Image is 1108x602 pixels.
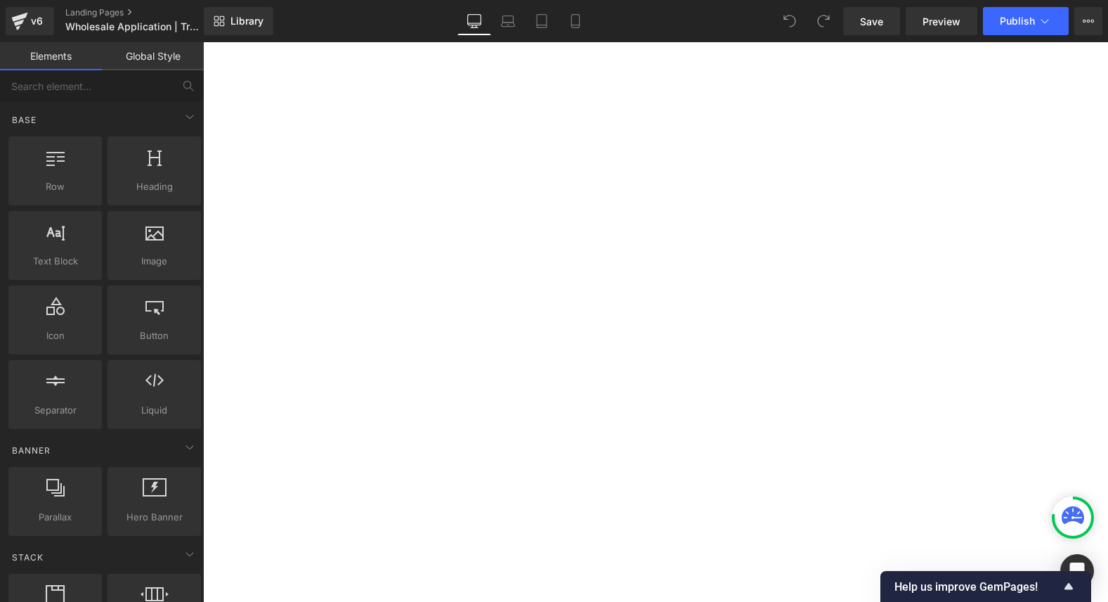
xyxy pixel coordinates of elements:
a: Mobile [559,7,592,35]
span: Preview [923,14,960,29]
span: Row [13,179,98,194]
button: Redo [809,7,837,35]
div: v6 [28,12,46,30]
a: Landing Pages [65,7,227,18]
a: Preview [906,7,977,35]
span: Separator [13,403,98,418]
span: Image [112,254,197,269]
a: Laptop [491,7,525,35]
a: v6 [6,7,54,35]
span: Save [860,14,883,29]
button: Undo [776,7,804,35]
span: Heading [112,179,197,194]
a: Global Style [102,42,204,70]
a: Tablet [525,7,559,35]
span: Icon [13,328,98,343]
span: Base [11,113,38,127]
a: New Library [204,7,273,35]
span: Text Block [13,254,98,269]
span: Button [112,328,197,343]
span: Wholesale Application | Tru-Tone™ vintage-style LED light bulbs [65,21,200,32]
div: Open Intercom Messenger [1060,554,1094,588]
span: Banner [11,444,52,457]
button: Publish [983,7,1069,35]
span: Library [230,15,263,27]
span: Liquid [112,403,197,418]
span: Publish [1000,15,1035,27]
button: Show survey - Help us improve GemPages! [894,578,1077,595]
a: Desktop [457,7,491,35]
span: Help us improve GemPages! [894,580,1060,594]
span: Hero Banner [112,510,197,525]
span: Stack [11,551,45,564]
span: Parallax [13,510,98,525]
button: More [1074,7,1102,35]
